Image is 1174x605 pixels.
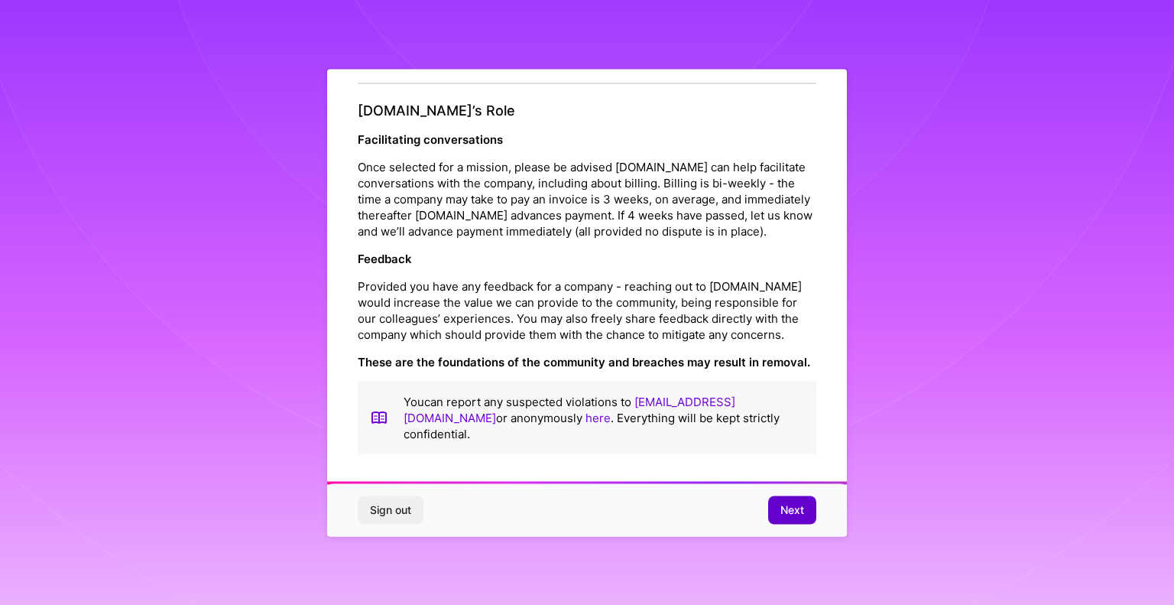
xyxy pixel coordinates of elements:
[358,278,816,342] p: Provided you have any feedback for a company - reaching out to [DOMAIN_NAME] would increase the v...
[585,410,611,424] a: here
[358,102,816,119] h4: [DOMAIN_NAME]’s Role
[404,393,804,441] p: You can report any suspected violations to or anonymously . Everything will be kept strictly conf...
[358,496,423,524] button: Sign out
[358,251,412,265] strong: Feedback
[358,132,503,146] strong: Facilitating conversations
[370,503,411,518] span: Sign out
[768,496,816,524] button: Next
[370,393,388,441] img: book icon
[358,158,816,239] p: Once selected for a mission, please be advised [DOMAIN_NAME] can help facilitate conversations wi...
[404,394,735,424] a: [EMAIL_ADDRESS][DOMAIN_NAME]
[780,503,804,518] span: Next
[358,354,810,369] strong: These are the foundations of the community and breaches may result in removal.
